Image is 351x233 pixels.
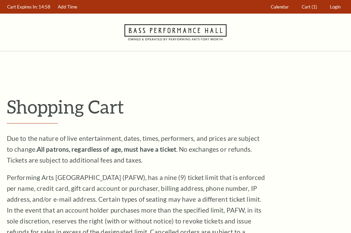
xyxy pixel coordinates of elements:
[299,0,320,14] a: Cart (1)
[55,0,81,14] a: Add Time
[330,4,340,10] span: Login
[327,0,344,14] a: Login
[312,4,317,10] span: (1)
[7,134,260,164] span: Due to the nature of live entertainment, dates, times, performers, and prices are subject to chan...
[302,4,311,10] span: Cart
[271,4,289,10] span: Calendar
[7,96,344,118] p: Shopping Cart
[7,4,37,10] span: Cart Expires In:
[38,4,50,10] span: 14:58
[37,145,176,153] strong: All patrons, regardless of age, must have a ticket
[268,0,292,14] a: Calendar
